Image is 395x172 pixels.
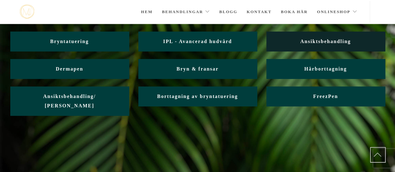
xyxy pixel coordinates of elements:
span: Borttagning av bryntatuering [157,94,238,99]
span: FreezPen [313,94,338,99]
a: Kontakt [247,1,272,23]
a: FreezPen [266,86,385,106]
a: Bryn & fransar [138,59,257,79]
span: Hårborttagning [304,66,347,71]
a: Bryntatuering [10,32,129,51]
a: Dermapen [10,59,129,79]
span: IPL - Avancerad hudvård [163,39,232,44]
a: Hem [141,1,152,23]
span: Ansiktsbehandling [300,39,351,44]
a: mjstudio mjstudio mjstudio [20,5,34,19]
span: Bryn & fransar [176,66,219,71]
span: Dermapen [56,66,83,71]
img: mjstudio [20,5,34,19]
a: Ansiktsbehandling/ [PERSON_NAME] [10,86,129,115]
a: IPL - Avancerad hudvård [138,32,257,51]
a: Boka här [281,1,308,23]
a: Behandlingar [162,1,210,23]
a: Borttagning av bryntatuering [138,86,257,106]
span: Bryntatuering [50,39,89,44]
a: Hårborttagning [266,59,385,79]
a: Onlineshop [317,1,357,23]
span: Ansiktsbehandling/ [PERSON_NAME] [43,94,96,108]
a: Ansiktsbehandling [266,32,385,51]
a: Blogg [219,1,237,23]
